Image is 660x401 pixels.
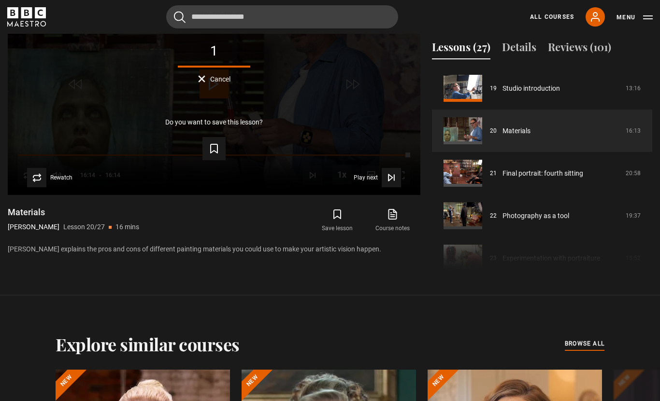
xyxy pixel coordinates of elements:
[548,39,611,59] button: Reviews (101)
[530,13,574,21] a: All Courses
[165,119,263,125] p: Do you want to save this lesson?
[63,222,105,232] p: Lesson 20/27
[8,222,59,232] p: [PERSON_NAME]
[115,222,139,232] p: 16 mins
[432,39,490,59] button: Lessons (27)
[354,168,401,187] button: Play next
[502,39,536,59] button: Details
[502,211,569,221] a: Photography as a tool
[310,207,365,235] button: Save lesson
[23,44,405,58] div: 1
[502,168,583,179] a: Final portrait: fourth sitting
[8,207,139,218] h1: Materials
[502,126,531,136] a: Materials
[617,13,653,22] button: Toggle navigation
[8,244,420,254] p: [PERSON_NAME] explains the pros and cons of different painting materials you could use to make yo...
[565,339,604,348] span: browse all
[198,75,230,83] button: Cancel
[50,175,72,180] span: Rewatch
[365,207,420,235] a: Course notes
[354,175,378,180] span: Play next
[166,5,398,28] input: Search
[27,168,72,187] button: Rewatch
[56,334,240,354] h2: Explore similar courses
[565,339,604,349] a: browse all
[502,83,560,94] a: Studio introduction
[210,76,230,83] span: Cancel
[174,11,186,23] button: Submit the search query
[7,7,46,27] svg: BBC Maestro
